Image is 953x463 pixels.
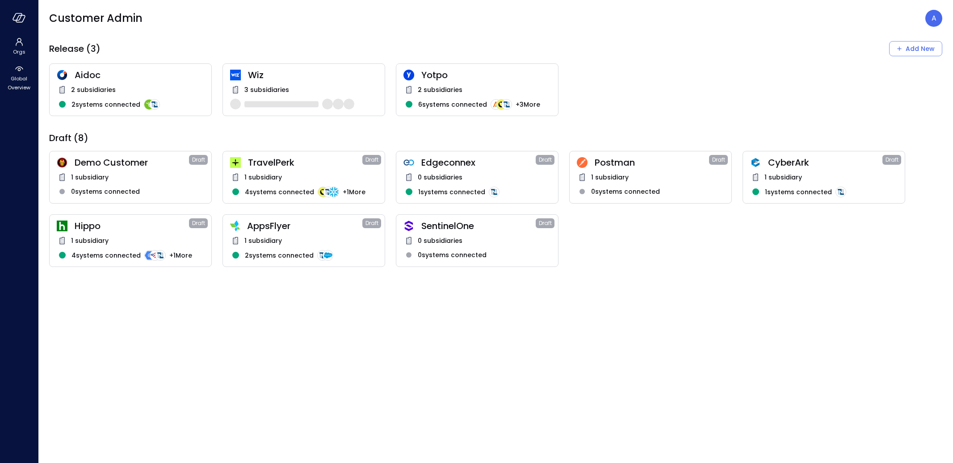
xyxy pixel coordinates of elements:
[71,250,141,260] span: 4 systems connected
[418,250,487,260] span: 0 systems connected
[418,100,487,109] span: 6 systems connected
[591,187,660,196] span: 0 systems connected
[712,155,725,164] span: Draft
[421,69,551,81] span: Yotpo
[13,47,25,56] span: Orgs
[328,187,339,197] img: integration-logo
[230,221,240,231] img: zbmm8o9awxf8yv3ehdzf
[57,221,67,231] img: ynjrjpaiymlkbkxtflmu
[244,85,289,95] span: 3 subsidiaries
[489,187,500,197] img: integration-logo
[889,41,942,56] div: Add New Organization
[932,13,936,24] p: A
[169,250,192,260] span: + 1 More
[403,70,414,80] img: rosehlgmm5jjurozkspi
[539,155,552,164] span: Draft
[248,69,378,81] span: Wiz
[150,250,160,261] img: integration-logo
[49,132,88,144] span: Draft (8)
[365,155,378,164] span: Draft
[144,99,155,110] img: integration-logo
[230,70,241,80] img: cfcvbyzhwvtbhao628kj
[317,250,328,261] img: integration-logo
[155,250,166,261] img: integration-logo
[421,157,536,168] span: Edgeconnex
[49,43,101,54] span: Release (3)
[245,250,314,260] span: 2 systems connected
[57,70,67,80] img: hddnet8eoxqedtuhlo6i
[71,100,140,109] span: 2 systems connected
[539,219,552,228] span: Draft
[318,187,328,197] img: integration-logo
[245,187,314,197] span: 4 systems connected
[75,157,189,168] span: Demo Customer
[323,187,334,197] img: integration-logo
[886,155,898,164] span: Draft
[516,100,540,109] span: + 3 More
[75,69,204,81] span: Aidoc
[925,10,942,27] div: Assaf
[835,187,846,197] img: integration-logo
[71,85,116,95] span: 2 subsidiaries
[71,187,140,196] span: 0 systems connected
[418,172,462,182] span: 0 subsidiaries
[421,220,536,232] span: SentinelOne
[491,99,501,110] img: integration-logo
[764,172,802,182] span: 1 subsidiary
[496,99,507,110] img: integration-logo
[5,74,33,92] span: Global Overview
[192,155,205,164] span: Draft
[49,11,143,25] span: Customer Admin
[2,36,36,57] div: Orgs
[248,157,362,168] span: TravelPerk
[591,172,629,182] span: 1 subsidiary
[75,220,189,232] span: Hippo
[577,157,588,168] img: t2hojgg0dluj8wcjhofe
[906,43,935,54] div: Add New
[149,99,160,110] img: integration-logo
[71,172,109,182] span: 1 subsidiary
[57,157,67,168] img: scnakozdowacoarmaydw
[247,220,362,232] span: AppsFlyer
[418,236,462,246] span: 0 subsidiaries
[595,157,709,168] span: Postman
[144,250,155,261] img: integration-logo
[418,187,485,197] span: 1 systems connected
[403,221,414,231] img: oujisyhxiqy1h0xilnqx
[244,172,282,182] span: 1 subsidiary
[418,85,462,95] span: 2 subsidiaries
[889,41,942,56] button: Add New
[750,157,761,168] img: a5he5ildahzqx8n3jb8t
[71,236,109,246] span: 1 subsidiary
[768,157,882,168] span: CyberArk
[244,236,282,246] span: 1 subsidiary
[230,157,241,168] img: euz2wel6fvrjeyhjwgr9
[501,99,512,110] img: integration-logo
[403,157,414,168] img: gkfkl11jtdpupy4uruhy
[323,250,333,261] img: integration-logo
[192,219,205,228] span: Draft
[2,63,36,93] div: Global Overview
[765,187,832,197] span: 1 systems connected
[343,187,365,197] span: + 1 More
[365,219,378,228] span: Draft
